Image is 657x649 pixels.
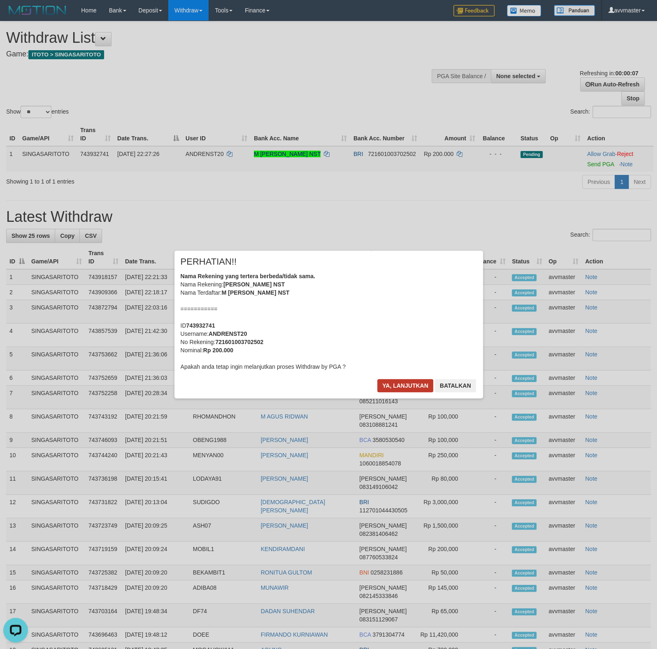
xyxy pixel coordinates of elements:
b: ANDRENST20 [209,330,247,337]
span: PERHATIAN!! [181,258,237,266]
b: 721601003702502 [215,339,263,345]
button: Ya, lanjutkan [377,379,433,392]
div: Nama Rekening: Nama Terdaftar: =========== ID Username: No Rekening: Nominal: Apakah anda tetap i... [181,272,477,371]
b: M [PERSON_NAME] NST [222,289,290,296]
b: Nama Rekening yang tertera berbeda/tidak sama. [181,273,316,279]
button: Batalkan [435,379,476,392]
button: Open LiveChat chat widget [3,3,28,28]
b: [PERSON_NAME] NST [223,281,285,288]
b: 743932741 [186,322,215,329]
b: Rp 200.000 [203,347,233,354]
